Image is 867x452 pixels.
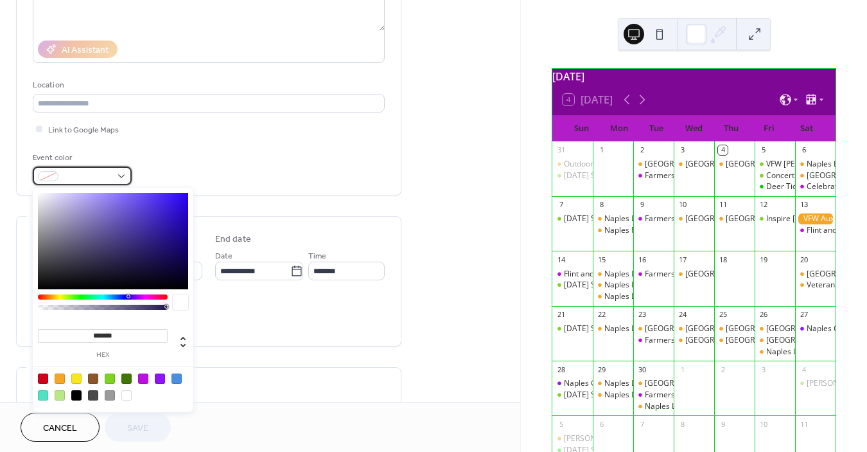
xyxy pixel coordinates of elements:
label: hex [38,352,168,359]
div: Farmers Market [633,390,674,401]
div: 4 [799,365,809,374]
div: [GEOGRAPHIC_DATA] - [GEOGRAPHIC_DATA] [685,213,847,224]
div: Naples Library - Death Cafe [795,170,836,181]
div: 6 [799,145,809,155]
div: Naples Library - Chair Yoga [593,269,633,280]
div: Naples Library - Mahjong [674,213,714,224]
div: 21 [556,310,566,320]
span: Time [308,249,326,263]
div: Farmers Market [633,213,674,224]
div: Naples Library - Tech Help [645,401,739,412]
div: 8 [678,419,687,429]
div: [DATE] Social Happy Hr w/ [PERSON_NAME] [564,170,721,181]
div: Naples Grape Festival [564,378,642,389]
div: Naples Library - Chair Yoga [593,323,633,334]
div: Location [33,78,382,92]
div: Sunday Social Happy Hr w/ Public Water Supply Duo [552,323,593,334]
div: Concert in the Pines [755,170,795,181]
div: Farmers Market [633,269,674,280]
div: Naples Library - Gentle Yoga [714,335,755,346]
div: Naples Library - Senior Social Hr [633,159,674,170]
div: Naples Library - Stroke Prevention Presentation [593,390,633,401]
div: 26 [758,310,768,320]
div: VFW Fish Fry with Ryan Roethel [755,159,795,170]
div: Naples Library - Grape Juice Making [755,347,795,357]
div: Naples Library - Chair Yoga [593,213,633,224]
div: Inspire Moore Winery - LIVE MUSIC [755,213,795,224]
span: Date [215,249,232,263]
div: Naples Library - Mahjong [674,323,714,334]
div: #7ED321 [105,374,115,384]
div: Naples Library - Stroke Prevention Presentation [604,390,774,401]
div: Farmers Market [645,213,703,224]
div: 23 [637,310,647,320]
div: Naples Library - Book Club [604,291,699,302]
div: Sunday Social Happy Hr w/ Jackson Cavalier [552,213,593,224]
div: 1 [597,145,606,155]
div: 15 [597,255,606,264]
div: #9013FE [155,374,165,384]
div: 4 [718,145,728,155]
div: Outdoor Yoga [552,159,593,170]
div: [PERSON_NAME] Hollow 5K [564,433,661,444]
div: 14 [556,255,566,264]
div: 28 [556,365,566,374]
div: Farmers Market [645,269,703,280]
div: 24 [678,310,687,320]
button: Cancel [21,413,100,442]
div: [GEOGRAPHIC_DATA] - Senior Social Hr [645,323,786,334]
div: Naples Library - Grape Tasting [755,323,795,334]
div: [DATE] Social Happy Hr w/ [PERSON_NAME] Cavalier [564,213,752,224]
div: Naples Library - Senior Social Hr [633,323,674,334]
div: 9 [718,419,728,429]
div: 27 [799,310,809,320]
div: 11 [799,419,809,429]
div: #8B572A [88,374,98,384]
div: Wed [675,116,712,141]
div: Naples Library - Community Garden Day [674,159,714,170]
div: Naples Library - Youth Corps Makers Market Info Session [604,280,808,291]
div: 3 [758,365,768,374]
div: [GEOGRAPHIC_DATA] - [GEOGRAPHIC_DATA] [685,269,847,280]
div: Tue [638,116,675,141]
div: Naples Library - Grape Walk History [674,335,714,346]
div: Farmers Market [645,170,703,181]
div: 7 [637,419,647,429]
div: Event color [33,151,129,165]
div: #417505 [121,374,132,384]
div: Farmers Market [633,335,674,346]
div: Sunday Social Happy Hour w/ Ric Robertson and Aaron Lipp [552,280,593,291]
div: Naples Library - Chair Yoga [593,378,633,389]
div: Sunday Social Happy Hr w/ Calya Lea [552,170,593,181]
div: Veteran Spouse Meetup [795,280,836,291]
div: 10 [758,419,768,429]
div: 2 [637,145,647,155]
div: Naples Library - Plant Share [795,269,836,280]
div: Flint and Steel Fall Fest - Hospeace House [795,225,836,236]
div: #B8E986 [55,390,65,401]
div: 12 [758,200,768,210]
div: Naples Library - Mahjong [674,269,714,280]
div: 18 [718,255,728,264]
div: 5 [556,419,566,429]
div: Outdoor Yoga [564,159,613,170]
div: Fri [750,116,787,141]
div: [DATE] [552,69,836,84]
div: 30 [637,365,647,374]
div: #000000 [71,390,82,401]
div: [GEOGRAPHIC_DATA] - [GEOGRAPHIC_DATA] [685,323,847,334]
div: 5 [758,145,768,155]
div: Naples Library - Gentle Yoga [714,213,755,224]
div: Naples Library - Book Club [593,291,633,302]
div: #D0021B [38,374,48,384]
div: Naples Legion Boot Drive [795,159,836,170]
div: [GEOGRAPHIC_DATA] - Gentle Yoga [726,159,854,170]
div: 25 [718,310,728,320]
div: Naples Library - Chair Yoga [604,323,702,334]
div: Naples Library - Gentle Yoga [714,159,755,170]
div: #9B9B9B [105,390,115,401]
div: [GEOGRAPHIC_DATA] - Senior Social Hr [645,159,786,170]
div: Naples Library - Community Discussion w/ Office or aging [633,378,674,389]
div: Sun [563,116,600,141]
